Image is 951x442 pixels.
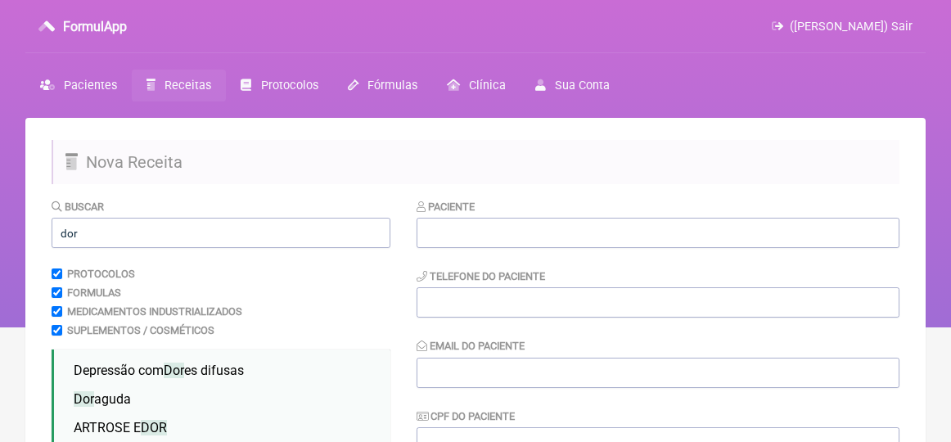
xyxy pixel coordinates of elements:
label: Medicamentos Industrializados [67,305,242,318]
label: Formulas [67,286,121,299]
label: Email do Paciente [417,340,525,352]
label: Suplementos / Cosméticos [67,324,214,336]
input: exemplo: emagrecimento, ansiedade [52,218,390,248]
a: Protocolos [226,70,332,101]
span: Dor [74,391,94,407]
span: DOR [141,420,167,435]
label: Paciente [417,201,475,213]
h2: Nova Receita [52,140,899,184]
span: ARTROSE E [74,420,167,435]
label: Buscar [52,201,104,213]
span: Pacientes [64,79,117,92]
a: Pacientes [25,70,132,101]
label: Telefone do Paciente [417,270,545,282]
span: Protocolos [261,79,318,92]
a: Fórmulas [333,70,432,101]
a: ([PERSON_NAME]) Sair [772,20,913,34]
label: CPF do Paciente [417,410,515,422]
a: Sua Conta [521,70,624,101]
a: Clínica [432,70,521,101]
span: Receitas [165,79,211,92]
span: aguda [74,391,131,407]
a: Receitas [132,70,226,101]
span: Dor [164,363,184,378]
span: Fórmulas [367,79,417,92]
span: ([PERSON_NAME]) Sair [790,20,913,34]
h3: FormulApp [63,19,127,34]
label: Protocolos [67,268,135,280]
span: Depressão com es difusas [74,363,244,378]
span: Sua Conta [555,79,610,92]
span: Clínica [469,79,506,92]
